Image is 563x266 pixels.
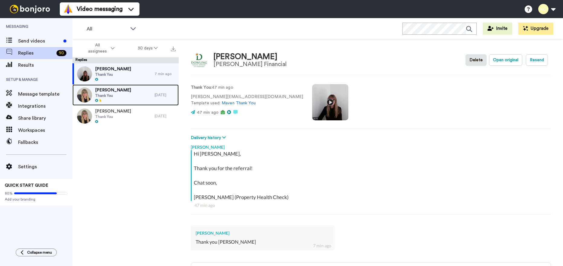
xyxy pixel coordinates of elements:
[18,37,61,45] span: Send videos
[7,5,53,13] img: bj-logo-header-white.svg
[196,230,330,236] div: [PERSON_NAME]
[95,72,131,77] span: Thank You
[16,249,57,256] button: Collapse menu
[169,44,178,53] button: Export all results that match these filters now.
[222,101,256,105] a: Maven Thank You
[526,54,548,66] button: Resend
[194,202,547,208] div: 47 min ago
[213,52,287,61] div: [PERSON_NAME]
[518,23,553,35] button: Upgrade
[87,25,127,33] span: All
[191,52,207,68] img: Image of Michael Dowling
[191,84,303,91] p: : 47 min ago
[197,110,219,115] span: 47 min ago
[18,127,72,134] span: Workspaces
[72,63,179,84] a: [PERSON_NAME]Thank You7 min ago
[5,197,68,202] span: Add your branding
[27,250,52,255] span: Collapse menu
[72,84,179,106] a: [PERSON_NAME]Thank You[DATE]
[77,87,92,103] img: 0a45c27e-19cd-4d01-8642-ad4d3f6baee4-thumb.jpg
[72,57,179,63] div: Replies
[155,93,176,97] div: [DATE]
[196,239,330,245] div: Thank you [PERSON_NAME]
[95,114,131,119] span: Thank You
[191,85,211,90] strong: Thank You
[191,94,303,106] p: [PERSON_NAME][EMAIL_ADDRESS][DOMAIN_NAME] Template used:
[77,5,123,13] span: Video messaging
[155,114,176,119] div: [DATE]
[18,115,72,122] span: Share library
[18,163,72,170] span: Settings
[18,103,72,110] span: Integrations
[18,49,54,57] span: Replies
[194,150,549,201] div: Hi [PERSON_NAME], Thank you for the referral! Chat soon, [PERSON_NAME] (Property Health Check)
[77,109,92,124] img: 34f9ca50-f913-4d2a-9665-9132ed3fcf36-thumb.jpg
[313,243,331,249] div: 7 min ago
[95,87,131,93] span: [PERSON_NAME]
[5,191,13,196] span: 80%
[74,40,126,57] button: All assignees
[489,54,522,66] button: Open original
[213,61,287,68] div: [PERSON_NAME] Financial
[126,43,169,54] button: 30 days
[95,93,131,98] span: Thank You
[56,50,66,56] div: 90
[72,106,179,127] a: [PERSON_NAME]Thank You[DATE]
[18,62,72,69] span: Results
[18,90,72,98] span: Message template
[85,42,110,54] span: All assignees
[191,135,228,141] button: Delivery history
[95,108,131,114] span: [PERSON_NAME]
[63,4,73,14] img: vm-color.svg
[95,66,131,72] span: [PERSON_NAME]
[465,54,487,66] button: Delete
[5,183,48,188] span: QUICK START GUIDE
[483,23,512,35] button: Invite
[77,66,92,81] img: c8396832-b7ea-4333-8807-f1c681a23165-thumb.jpg
[171,46,176,51] img: export.svg
[18,139,72,146] span: Fallbacks
[191,141,551,150] div: [PERSON_NAME]
[155,71,176,76] div: 7 min ago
